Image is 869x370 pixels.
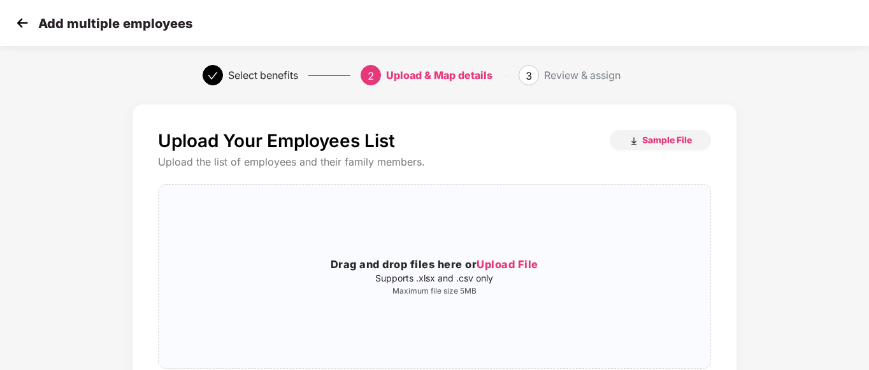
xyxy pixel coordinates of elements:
span: Sample File [642,134,692,146]
div: Select benefits [228,65,298,85]
div: Review & assign [544,65,621,85]
button: Sample File [610,130,711,150]
span: 2 [368,69,374,82]
span: 3 [526,69,532,82]
span: Upload File [477,258,538,271]
p: Maximum file size 5MB [159,286,710,296]
p: Upload Your Employees List [158,130,395,152]
span: Drag and drop files here orUpload FileSupports .xlsx and .csv onlyMaximum file size 5MB [159,185,710,368]
p: Add multiple employees [38,16,192,31]
img: download_icon [629,136,639,146]
div: Upload & Map details [386,65,492,85]
p: Supports .xlsx and .csv only [159,273,710,283]
span: check [208,71,218,81]
h3: Drag and drop files here or [159,257,710,273]
div: Upload the list of employees and their family members. [158,155,710,169]
img: svg+xml;base64,PHN2ZyB4bWxucz0iaHR0cDovL3d3dy53My5vcmcvMjAwMC9zdmciIHdpZHRoPSIzMCIgaGVpZ2h0PSIzMC... [13,13,32,32]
